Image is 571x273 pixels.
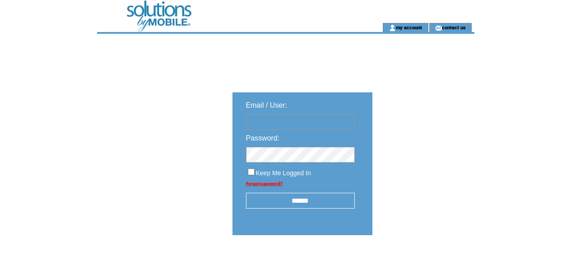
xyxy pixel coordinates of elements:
span: Password: [246,134,280,142]
img: account_icon.gif;jsessionid=8CE20E070E771DF266717B8B415363C6 [389,24,396,32]
span: Email / User: [246,101,288,109]
img: contact_us_icon.gif;jsessionid=8CE20E070E771DF266717B8B415363C6 [435,24,442,32]
a: Forgot password? [246,181,283,186]
img: transparent.png;jsessionid=8CE20E070E771DF266717B8B415363C6 [399,258,444,269]
a: my account [396,24,422,30]
a: contact us [442,24,466,30]
span: Keep Me Logged In [256,169,311,177]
